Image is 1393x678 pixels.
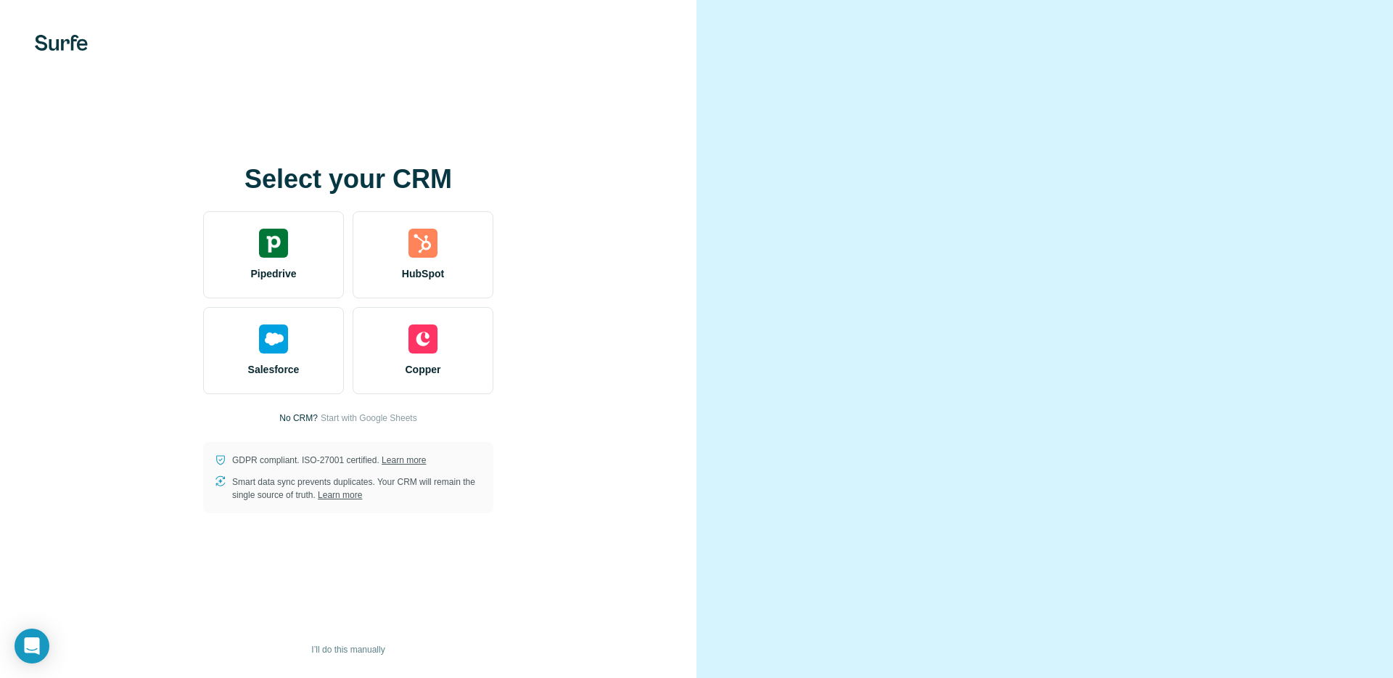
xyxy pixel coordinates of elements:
[232,454,426,467] p: GDPR compliant. ISO-27001 certified.
[408,324,437,354] img: copper's logo
[321,412,417,425] button: Start with Google Sheets
[408,229,437,258] img: hubspot's logo
[402,266,444,281] span: HubSpot
[279,412,318,425] p: No CRM?
[318,490,362,500] a: Learn more
[248,362,300,377] span: Salesforce
[259,229,288,258] img: pipedrive's logo
[382,455,426,465] a: Learn more
[406,362,441,377] span: Copper
[259,324,288,354] img: salesforce's logo
[203,165,493,194] h1: Select your CRM
[250,266,296,281] span: Pipedrive
[35,35,88,51] img: Surfe's logo
[311,643,385,656] span: I’ll do this manually
[15,629,49,663] div: Open Intercom Messenger
[301,639,395,661] button: I’ll do this manually
[232,475,482,502] p: Smart data sync prevents duplicates. Your CRM will remain the single source of truth.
